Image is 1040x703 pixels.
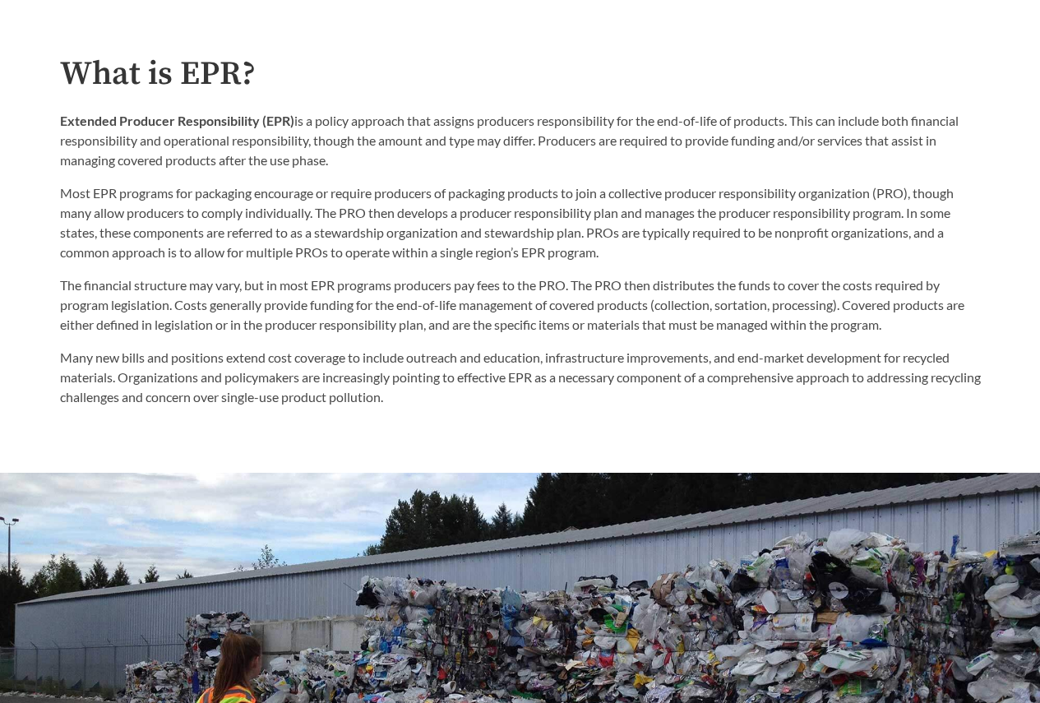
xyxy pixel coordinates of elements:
p: The financial structure may vary, but in most EPR programs producers pay fees to the PRO. The PRO... [60,275,981,335]
p: is a policy approach that assigns producers responsibility for the end-of-life of products. This ... [60,111,981,170]
p: Many new bills and positions extend cost coverage to include outreach and education, infrastructu... [60,348,981,407]
strong: Extended Producer Responsibility (EPR) [60,113,294,128]
h2: What is EPR? [60,56,981,93]
p: Most EPR programs for packaging encourage or require producers of packaging products to join a co... [60,183,981,262]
